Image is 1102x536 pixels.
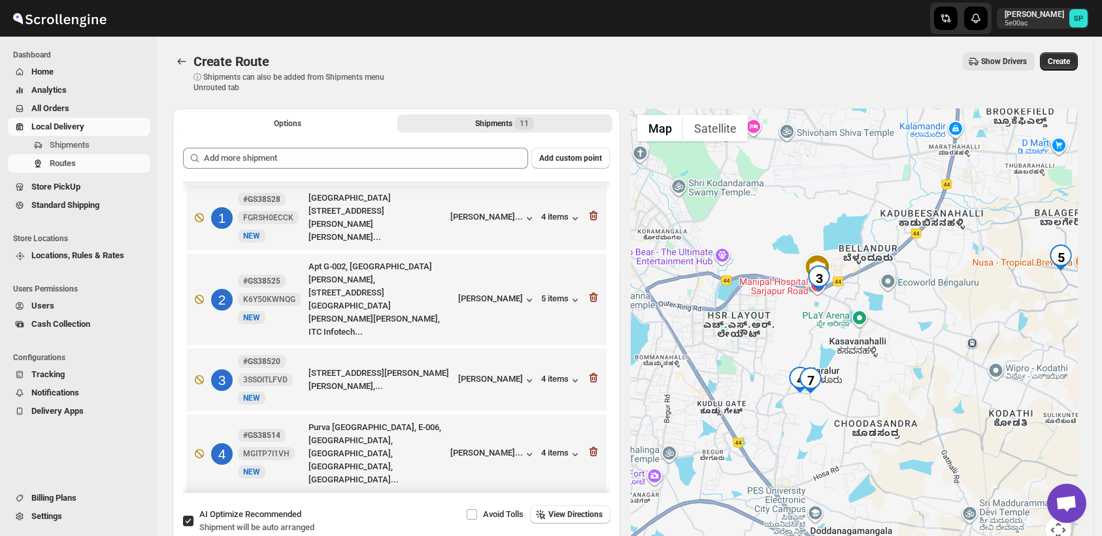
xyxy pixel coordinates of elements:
div: 5 [1048,244,1074,271]
span: Shipment will be auto arranged [199,522,314,532]
button: Settings [8,507,150,526]
span: NEW [243,313,260,322]
button: User menu [997,8,1089,29]
button: Notifications [8,384,150,402]
button: Show Drivers [963,52,1035,71]
div: 4 [787,367,813,393]
button: Routes [173,52,191,71]
span: Dashboard [13,50,150,60]
button: Users [8,297,150,315]
b: #GS38520 [243,357,280,366]
button: Analytics [8,81,150,99]
span: Create [1048,56,1070,67]
button: 4 items [541,448,582,461]
button: All Route Options [180,114,395,133]
button: [PERSON_NAME] [458,293,536,307]
span: Users [31,301,54,310]
span: FGRSH0ECCK [243,212,293,223]
span: Users Permissions [13,284,150,294]
span: NEW [243,467,260,477]
div: 3 [806,265,832,292]
span: MGITP7I1VH [243,448,290,459]
span: 11 [520,118,529,129]
button: Routes [8,154,150,173]
button: Shipments [8,136,150,154]
button: Create [1040,52,1078,71]
div: Shipments [475,117,534,130]
span: AI Optimize [199,509,301,519]
div: Selected Shipments [173,137,620,498]
button: Selected Shipments [397,114,612,133]
b: #GS38525 [243,276,280,286]
div: [PERSON_NAME]... [450,448,523,458]
span: Sulakshana Pundle [1069,9,1088,27]
button: 5 items [541,293,582,307]
div: 4 [211,443,233,465]
span: Notifications [31,388,79,397]
button: Add custom point [531,148,610,169]
button: [PERSON_NAME]... [450,448,536,461]
div: [STREET_ADDRESS][PERSON_NAME][PERSON_NAME],... [309,367,453,393]
div: 1 [211,207,233,229]
span: Local Delivery [31,122,84,131]
button: 4 items [541,374,582,387]
button: Show street map [637,115,683,141]
button: 4 items [541,212,582,225]
span: Settings [31,511,62,521]
div: [PERSON_NAME]... [450,212,523,222]
span: Add custom point [539,153,602,163]
div: [GEOGRAPHIC_DATA] [STREET_ADDRESS][PERSON_NAME][PERSON_NAME]... [309,192,445,244]
span: Create Route [193,54,269,69]
span: K6Y50KWNQG [243,294,295,305]
input: Add more shipment [204,148,528,169]
span: Tracking [31,369,65,379]
button: Billing Plans [8,489,150,507]
span: NEW [243,394,260,403]
b: #GS38514 [243,431,280,440]
text: SP [1074,14,1083,23]
span: Show Drivers [981,56,1027,67]
div: Apt G-002, [GEOGRAPHIC_DATA][PERSON_NAME], [STREET_ADDRESS][GEOGRAPHIC_DATA][PERSON_NAME][PERSON_... [309,260,453,339]
span: NEW [243,231,260,241]
span: 3SSOITLFVD [243,375,288,385]
button: Tracking [8,365,150,384]
p: ⓘ Shipments can also be added from Shipments menu Unrouted tab [193,72,399,93]
span: Cash Collection [31,319,90,329]
p: [PERSON_NAME] [1005,9,1064,20]
div: Purva [GEOGRAPHIC_DATA], E-006, [GEOGRAPHIC_DATA], [GEOGRAPHIC_DATA], [GEOGRAPHIC_DATA], [GEOGRAP... [309,421,445,486]
div: Open chat [1047,484,1086,523]
span: Standard Shipping [31,200,99,210]
span: Locations, Rules & Rates [31,250,124,260]
span: Home [31,67,54,76]
button: Home [8,63,150,81]
span: Store PickUp [31,182,80,192]
span: Analytics [31,85,67,95]
span: Avoid Tolls [483,509,524,519]
button: View Directions [530,505,610,524]
span: Routes [50,158,76,168]
div: 7 [797,367,824,394]
button: Cash Collection [8,315,150,333]
button: [PERSON_NAME]... [450,212,536,225]
div: 2 [211,289,233,310]
span: Recommended [245,509,301,519]
b: #GS38528 [243,195,280,204]
button: Show satellite imagery [683,115,748,141]
div: 3 [211,369,233,391]
button: [PERSON_NAME] [458,374,536,387]
span: Delivery Apps [31,406,84,416]
button: Locations, Rules & Rates [8,246,150,265]
span: All Orders [31,103,69,113]
span: Shipments [50,140,90,150]
span: Store Locations [13,233,150,244]
span: Billing Plans [31,493,76,503]
button: Delivery Apps [8,402,150,420]
span: Configurations [13,352,150,363]
img: ScrollEngine [10,2,109,35]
